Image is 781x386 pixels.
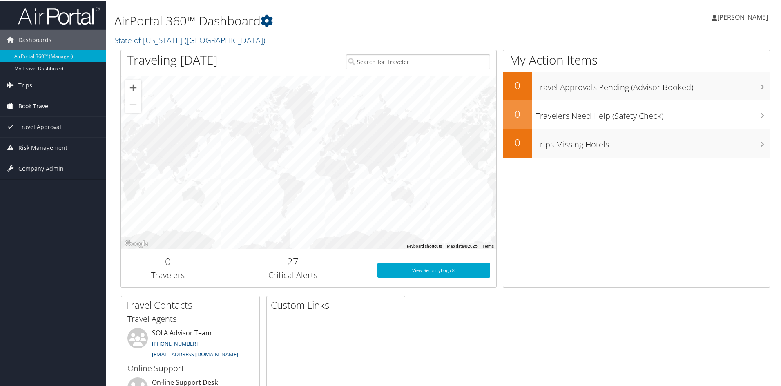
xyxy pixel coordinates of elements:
[123,238,150,248] a: Open this area in Google Maps (opens a new window)
[503,51,770,68] h1: My Action Items
[377,262,490,277] a: View SecurityLogic®
[18,29,51,49] span: Dashboards
[127,254,209,268] h2: 0
[221,254,365,268] h2: 27
[346,54,490,69] input: Search for Traveler
[127,269,209,280] h3: Travelers
[447,243,478,248] span: Map data ©2025
[125,96,141,112] button: Zoom out
[503,78,532,91] h2: 0
[152,339,198,346] a: [PHONE_NUMBER]
[717,12,768,21] span: [PERSON_NAME]
[18,5,100,25] img: airportal-logo.png
[18,74,32,95] span: Trips
[114,34,267,45] a: State of [US_STATE] ([GEOGRAPHIC_DATA])
[127,51,218,68] h1: Traveling [DATE]
[712,4,776,29] a: [PERSON_NAME]
[221,269,365,280] h3: Critical Alerts
[18,158,64,178] span: Company Admin
[271,297,405,311] h2: Custom Links
[536,134,770,149] h3: Trips Missing Hotels
[503,100,770,128] a: 0Travelers Need Help (Safety Check)
[123,327,257,361] li: SOLA Advisor Team
[18,137,67,157] span: Risk Management
[125,79,141,95] button: Zoom in
[503,135,532,149] h2: 0
[503,106,532,120] h2: 0
[114,11,556,29] h1: AirPortal 360™ Dashboard
[152,350,238,357] a: [EMAIL_ADDRESS][DOMAIN_NAME]
[125,297,259,311] h2: Travel Contacts
[127,312,253,324] h3: Travel Agents
[18,116,61,136] span: Travel Approval
[123,238,150,248] img: Google
[482,243,494,248] a: Terms (opens in new tab)
[127,362,253,373] h3: Online Support
[18,95,50,116] span: Book Travel
[536,77,770,92] h3: Travel Approvals Pending (Advisor Booked)
[536,105,770,121] h3: Travelers Need Help (Safety Check)
[503,128,770,157] a: 0Trips Missing Hotels
[503,71,770,100] a: 0Travel Approvals Pending (Advisor Booked)
[407,243,442,248] button: Keyboard shortcuts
